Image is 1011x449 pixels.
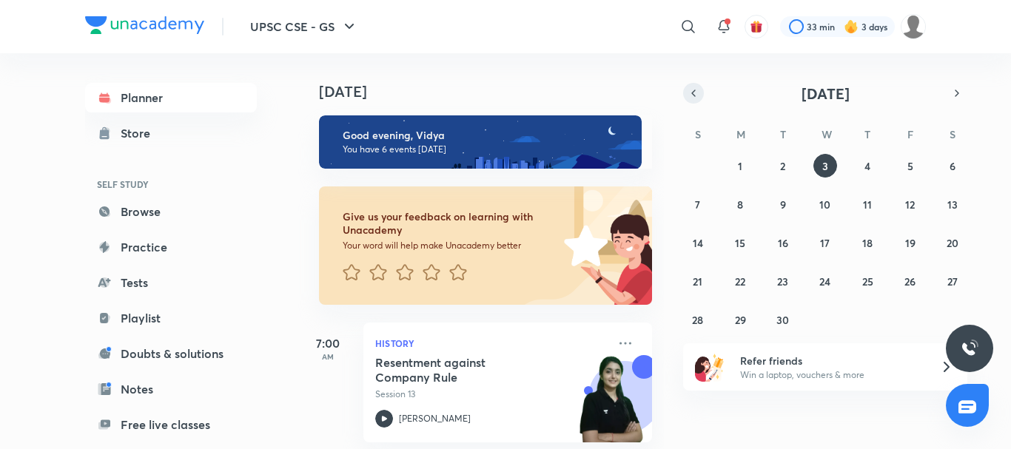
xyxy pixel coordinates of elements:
[862,274,873,288] abbr: September 25, 2025
[695,127,701,141] abbr: Sunday
[802,84,850,104] span: [DATE]
[735,274,745,288] abbr: September 22, 2025
[771,192,795,216] button: September 9, 2025
[85,410,257,439] a: Free live classes
[298,352,357,361] p: AM
[947,236,958,250] abbr: September 20, 2025
[343,240,559,251] p: Your word will help make Unacademy better
[750,20,763,33] img: avatar
[813,231,837,254] button: September 17, 2025
[241,12,367,41] button: UPSC CSE - GS
[728,269,752,293] button: September 22, 2025
[899,154,922,178] button: September 5, 2025
[375,388,608,401] p: Session 13
[85,303,257,333] a: Playlist
[343,129,628,142] h6: Good evening, Vidya
[904,274,916,288] abbr: September 26, 2025
[813,192,837,216] button: September 10, 2025
[947,198,958,212] abbr: September 13, 2025
[728,231,752,254] button: September 15, 2025
[740,368,922,382] p: Win a laptop, vouchers & more
[950,127,955,141] abbr: Saturday
[686,308,710,331] button: September 28, 2025
[961,340,978,357] img: ttu
[85,374,257,404] a: Notes
[771,154,795,178] button: September 2, 2025
[941,269,964,293] button: September 27, 2025
[695,352,725,382] img: referral
[819,274,830,288] abbr: September 24, 2025
[343,210,559,237] h6: Give us your feedback on learning with Unacademy
[941,192,964,216] button: September 13, 2025
[728,308,752,331] button: September 29, 2025
[85,197,257,226] a: Browse
[693,236,703,250] abbr: September 14, 2025
[941,231,964,254] button: September 20, 2025
[514,186,652,305] img: feedback_image
[728,192,752,216] button: September 8, 2025
[771,231,795,254] button: September 16, 2025
[822,159,828,173] abbr: September 3, 2025
[298,334,357,352] h5: 7:00
[85,118,257,148] a: Store
[85,172,257,197] h6: SELF STUDY
[864,127,870,141] abbr: Thursday
[85,232,257,262] a: Practice
[780,198,786,212] abbr: September 9, 2025
[907,127,913,141] abbr: Friday
[856,154,879,178] button: September 4, 2025
[85,83,257,112] a: Planner
[776,313,789,327] abbr: September 30, 2025
[862,236,873,250] abbr: September 18, 2025
[735,313,746,327] abbr: September 29, 2025
[704,83,947,104] button: [DATE]
[907,159,913,173] abbr: September 5, 2025
[856,231,879,254] button: September 18, 2025
[941,154,964,178] button: September 6, 2025
[864,159,870,173] abbr: September 4, 2025
[692,313,703,327] abbr: September 28, 2025
[813,154,837,178] button: September 3, 2025
[780,159,785,173] abbr: September 2, 2025
[905,198,915,212] abbr: September 12, 2025
[399,412,471,425] p: [PERSON_NAME]
[777,274,788,288] abbr: September 23, 2025
[375,355,560,385] h5: Resentment against Company Rule
[899,192,922,216] button: September 12, 2025
[375,334,608,352] p: History
[856,192,879,216] button: September 11, 2025
[686,269,710,293] button: September 21, 2025
[813,269,837,293] button: September 24, 2025
[950,159,955,173] abbr: September 6, 2025
[85,268,257,297] a: Tests
[728,154,752,178] button: September 1, 2025
[686,231,710,254] button: September 14, 2025
[85,16,204,34] img: Company Logo
[822,127,832,141] abbr: Wednesday
[905,236,916,250] abbr: September 19, 2025
[737,198,743,212] abbr: September 8, 2025
[771,269,795,293] button: September 23, 2025
[319,83,667,101] h4: [DATE]
[844,19,859,34] img: streak
[901,14,926,39] img: Vidya Kammar
[863,198,872,212] abbr: September 11, 2025
[738,159,742,173] abbr: September 1, 2025
[780,127,786,141] abbr: Tuesday
[899,231,922,254] button: September 19, 2025
[740,353,922,368] h6: Refer friends
[343,144,628,155] p: You have 6 events [DATE]
[947,274,958,288] abbr: September 27, 2025
[899,269,922,293] button: September 26, 2025
[85,339,257,368] a: Doubts & solutions
[820,236,830,250] abbr: September 17, 2025
[736,127,745,141] abbr: Monday
[695,198,700,212] abbr: September 7, 2025
[745,15,768,38] button: avatar
[693,274,702,288] abbr: September 21, 2025
[819,198,830,212] abbr: September 10, 2025
[85,16,204,38] a: Company Logo
[121,124,159,142] div: Store
[778,236,788,250] abbr: September 16, 2025
[856,269,879,293] button: September 25, 2025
